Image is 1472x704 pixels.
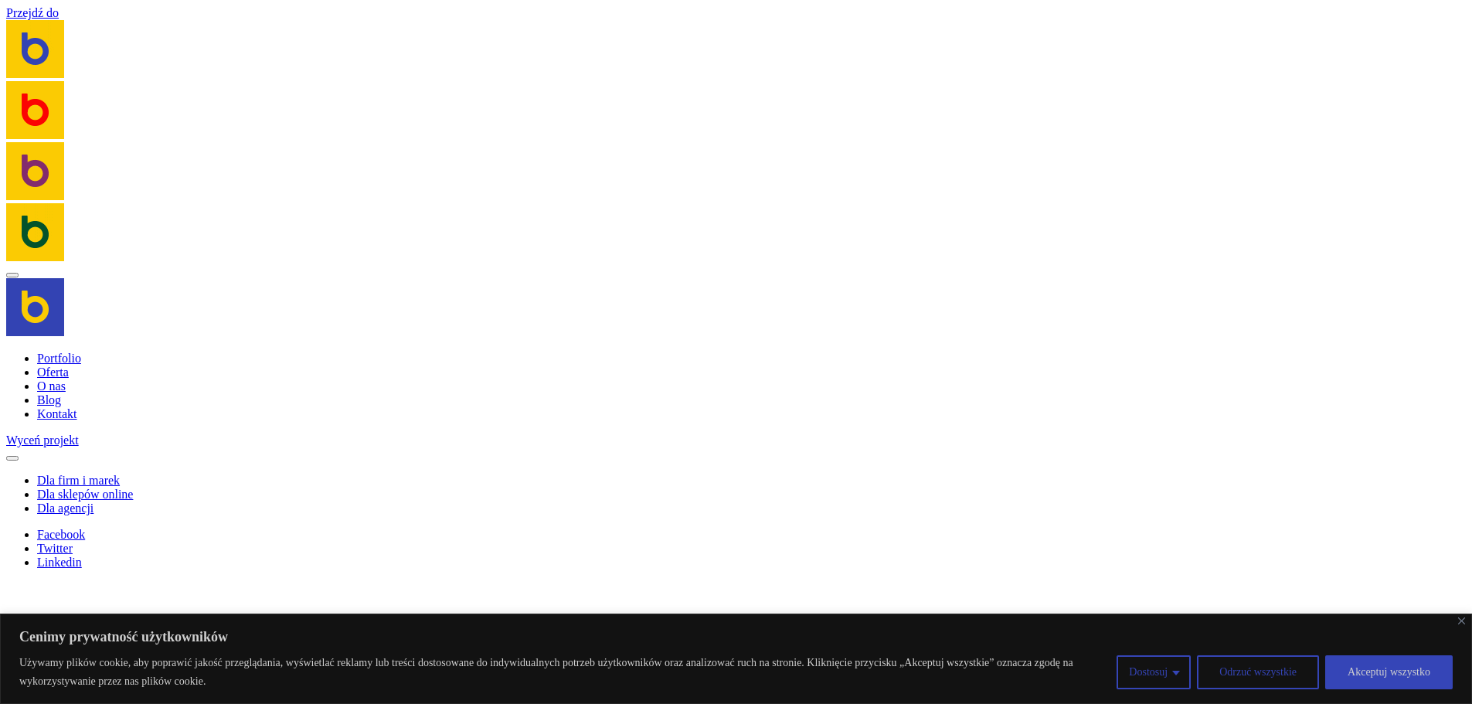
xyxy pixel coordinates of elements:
img: Brandoo Group [6,142,64,200]
a: Blog [37,393,61,406]
a: Portfolio [37,352,81,365]
button: Navigation [6,273,19,277]
a: O nas [37,379,66,393]
a: Dla firm i marek [37,474,120,487]
img: Brandoo Group [6,81,64,139]
button: Akceptuj wszystko [1325,655,1453,689]
button: Blisko [1458,617,1465,624]
img: Brandoo Group [6,278,64,336]
a: Oferta [37,366,69,379]
a: Twitter [37,542,73,555]
a: Dla agencji [37,502,93,515]
a: Wyceń projekt [6,434,79,447]
img: Brandoo Group [6,203,64,261]
button: Close [6,456,19,461]
button: Odrzuć wszystkie [1197,655,1319,689]
a: Brandoo Group Brandoo Group Brandoo Group Brandoo Group [6,20,1466,264]
a: Facebook [37,528,85,541]
p: Cenimy prywatność użytkowników [19,627,1453,646]
a: Dla sklepów online [37,488,133,501]
a: Przejdź do [6,6,59,19]
img: Brandoo Group [6,20,64,78]
img: Close [1458,617,1465,624]
button: Dostosuj [1117,655,1191,689]
a: Kontakt [37,407,77,420]
a: Linkedin [37,556,82,569]
p: Używamy plików cookie, aby poprawić jakość przeglądania, wyświetlać reklamy lub treści dostosowan... [19,654,1105,691]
